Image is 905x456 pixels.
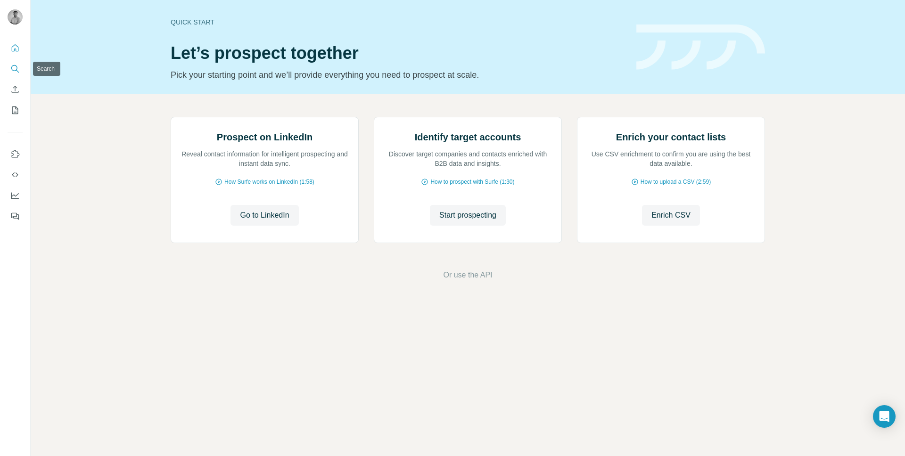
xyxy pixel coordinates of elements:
div: Quick start [171,17,625,27]
button: Search [8,60,23,77]
h1: Let’s prospect together [171,44,625,63]
img: Avatar [8,9,23,24]
p: Use CSV enrichment to confirm you are using the best data available. [587,149,755,168]
span: Start prospecting [439,210,496,221]
span: How Surfe works on LinkedIn (1:58) [224,178,314,186]
button: Quick start [8,40,23,57]
span: Enrich CSV [651,210,691,221]
span: How to upload a CSV (2:59) [641,178,711,186]
p: Discover target companies and contacts enriched with B2B data and insights. [384,149,552,168]
button: Start prospecting [430,205,506,226]
button: Go to LinkedIn [230,205,298,226]
span: Go to LinkedIn [240,210,289,221]
h2: Prospect on LinkedIn [217,130,313,144]
button: Use Surfe on LinkedIn [8,146,23,163]
p: Reveal contact information for intelligent prospecting and instant data sync. [181,149,349,168]
button: Use Surfe API [8,166,23,183]
img: banner [636,24,765,70]
button: Dashboard [8,187,23,204]
button: Enrich CSV [642,205,700,226]
button: Or use the API [443,269,492,281]
div: Open Intercom Messenger [873,405,896,428]
button: My lists [8,102,23,119]
h2: Enrich your contact lists [616,130,726,144]
button: Enrich CSV [8,81,23,98]
h2: Identify target accounts [415,130,521,144]
span: How to prospect with Surfe (1:30) [430,178,514,186]
button: Feedback [8,208,23,225]
p: Pick your starting point and we’ll provide everything you need to prospect at scale. [171,68,625,81]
